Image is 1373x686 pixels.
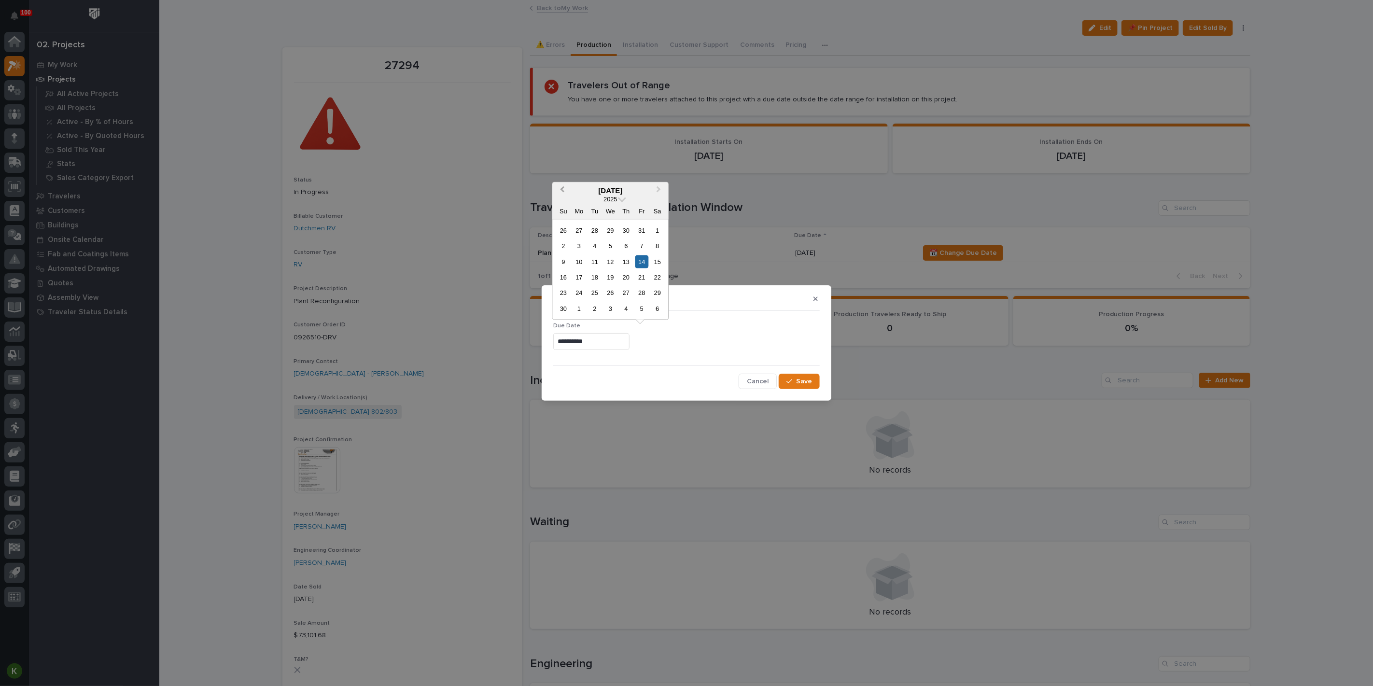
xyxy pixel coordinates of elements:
[651,302,664,315] div: Choose Saturday, December 6th, 2025
[588,302,601,315] div: Choose Tuesday, December 2nd, 2025
[588,255,601,268] div: Choose Tuesday, November 11th, 2025
[635,255,648,268] div: Choose Friday, November 14th, 2025
[651,224,664,237] div: Choose Saturday, November 1st, 2025
[635,239,648,252] div: Choose Friday, November 7th, 2025
[557,302,570,315] div: Choose Sunday, November 30th, 2025
[553,183,569,198] button: Previous Month
[652,183,667,198] button: Next Month
[651,286,664,299] div: Choose Saturday, November 29th, 2025
[604,239,617,252] div: Choose Wednesday, November 5th, 2025
[556,223,665,317] div: month 2025-11
[557,286,570,299] div: Choose Sunday, November 23rd, 2025
[635,271,648,284] div: Choose Friday, November 21st, 2025
[573,204,586,217] div: Mo
[635,204,648,217] div: Fr
[588,271,601,284] div: Choose Tuesday, November 18th, 2025
[619,286,632,299] div: Choose Thursday, November 27th, 2025
[557,271,570,284] div: Choose Sunday, November 16th, 2025
[747,377,769,386] span: Cancel
[635,286,648,299] div: Choose Friday, November 28th, 2025
[604,302,617,315] div: Choose Wednesday, December 3rd, 2025
[779,374,820,389] button: Save
[796,377,812,386] span: Save
[619,204,632,217] div: Th
[573,286,586,299] div: Choose Monday, November 24th, 2025
[603,195,617,202] span: 2025
[619,271,632,284] div: Choose Thursday, November 20th, 2025
[604,255,617,268] div: Choose Wednesday, November 12th, 2025
[573,302,586,315] div: Choose Monday, December 1st, 2025
[619,302,632,315] div: Choose Thursday, December 4th, 2025
[619,224,632,237] div: Choose Thursday, October 30th, 2025
[651,239,664,252] div: Choose Saturday, November 8th, 2025
[588,204,601,217] div: Tu
[604,204,617,217] div: We
[552,186,668,195] div: [DATE]
[604,271,617,284] div: Choose Wednesday, November 19th, 2025
[588,224,601,237] div: Choose Tuesday, October 28th, 2025
[604,286,617,299] div: Choose Wednesday, November 26th, 2025
[635,302,648,315] div: Choose Friday, December 5th, 2025
[573,271,586,284] div: Choose Monday, November 17th, 2025
[588,239,601,252] div: Choose Tuesday, November 4th, 2025
[635,224,648,237] div: Choose Friday, October 31st, 2025
[651,204,664,217] div: Sa
[651,271,664,284] div: Choose Saturday, November 22nd, 2025
[573,255,586,268] div: Choose Monday, November 10th, 2025
[588,286,601,299] div: Choose Tuesday, November 25th, 2025
[553,323,580,329] span: Due Date
[557,239,570,252] div: Choose Sunday, November 2nd, 2025
[619,239,632,252] div: Choose Thursday, November 6th, 2025
[619,255,632,268] div: Choose Thursday, November 13th, 2025
[739,374,777,389] button: Cancel
[573,239,586,252] div: Choose Monday, November 3rd, 2025
[557,224,570,237] div: Choose Sunday, October 26th, 2025
[573,224,586,237] div: Choose Monday, October 27th, 2025
[651,255,664,268] div: Choose Saturday, November 15th, 2025
[604,224,617,237] div: Choose Wednesday, October 29th, 2025
[557,204,570,217] div: Su
[557,255,570,268] div: Choose Sunday, November 9th, 2025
